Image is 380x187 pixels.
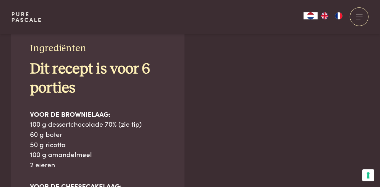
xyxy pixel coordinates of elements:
b: Dit recept is voor 6 porties [30,62,150,95]
button: Uw voorkeuren voor toestemming voor trackingtechnologieën [362,169,374,181]
span: 100 g dessertchocolade 70% (zie tip) [30,119,142,128]
ul: Language list [318,12,346,19]
span: 50 g ricotta [30,139,66,149]
span: 2 eieren [30,159,55,169]
span: 100 g amandelmeel [30,149,92,159]
span: 60 g boter [30,129,62,139]
a: PurePascale [11,11,42,23]
a: EN [318,12,332,19]
aside: Language selected: Nederlands [304,12,346,19]
span: Ingrediënten [30,43,86,53]
a: NL [304,12,318,19]
div: Language [304,12,318,19]
a: FR [332,12,346,19]
b: VOOR DE BROWNIELAAG: [30,109,110,119]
